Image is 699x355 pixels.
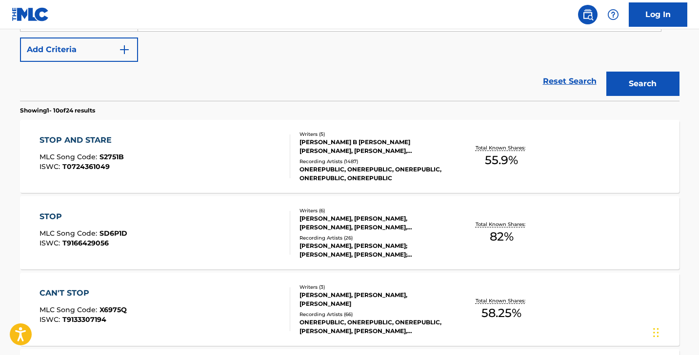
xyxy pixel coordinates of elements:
[300,311,447,318] div: Recording Artists ( 66 )
[100,229,127,238] span: SD6P1D
[300,318,447,336] div: ONEREPUBLIC, ONEREPUBLIC, ONEREPUBLIC, [PERSON_NAME], [PERSON_NAME], [PERSON_NAME], ONEREPUBLIC, ...
[653,318,659,347] div: Drag
[62,239,109,247] span: T9166429056
[62,162,110,171] span: T0724361049
[119,44,130,56] img: 9d2ae6d4665cec9f34b9.svg
[300,242,447,259] div: [PERSON_NAME], [PERSON_NAME];[PERSON_NAME], [PERSON_NAME];[PERSON_NAME], [PERSON_NAME], [PERSON_N...
[476,221,528,228] p: Total Known Shares:
[476,144,528,151] p: Total Known Shares:
[40,315,62,324] span: ISWC :
[476,297,528,304] p: Total Known Shares:
[300,283,447,291] div: Writers ( 3 )
[300,234,447,242] div: Recording Artists ( 26 )
[300,291,447,308] div: [PERSON_NAME], [PERSON_NAME], [PERSON_NAME]
[300,131,447,138] div: Writers ( 5 )
[300,214,447,232] div: [PERSON_NAME], [PERSON_NAME], [PERSON_NAME], [PERSON_NAME], [PERSON_NAME], [PERSON_NAME]
[40,211,127,223] div: STOP
[40,305,100,314] span: MLC Song Code :
[607,9,619,20] img: help
[300,207,447,214] div: Writers ( 6 )
[300,138,447,155] div: [PERSON_NAME] B [PERSON_NAME] [PERSON_NAME], [PERSON_NAME], [PERSON_NAME], [PERSON_NAME]
[603,5,623,24] div: Help
[40,162,62,171] span: ISWC :
[62,315,106,324] span: T9133307194
[481,304,521,322] span: 58.25 %
[650,308,699,355] iframe: Chat Widget
[12,7,49,21] img: MLC Logo
[300,165,447,183] div: ONEREPUBLIC, ONEREPUBLIC, ONEREPUBLIC, ONEREPUBLIC, ONEREPUBLIC
[100,152,124,161] span: S2751B
[40,229,100,238] span: MLC Song Code :
[490,228,514,245] span: 82 %
[606,72,679,96] button: Search
[578,5,598,24] a: Public Search
[538,71,601,92] a: Reset Search
[40,152,100,161] span: MLC Song Code :
[20,37,138,62] button: Add Criteria
[582,9,594,20] img: search
[20,120,679,193] a: STOP AND STAREMLC Song Code:S2751BISWC:T0724361049Writers (5)[PERSON_NAME] B [PERSON_NAME] [PERSO...
[20,273,679,346] a: CAN'T STOPMLC Song Code:X6975QISWC:T9133307194Writers (3)[PERSON_NAME], [PERSON_NAME], [PERSON_NA...
[629,2,687,27] a: Log In
[20,106,95,115] p: Showing 1 - 10 of 24 results
[40,287,127,299] div: CAN'T STOP
[100,305,127,314] span: X6975Q
[300,158,447,165] div: Recording Artists ( 1487 )
[40,134,124,146] div: STOP AND STARE
[485,151,518,169] span: 55.9 %
[40,239,62,247] span: ISWC :
[20,196,679,269] a: STOPMLC Song Code:SD6P1DISWC:T9166429056Writers (6)[PERSON_NAME], [PERSON_NAME], [PERSON_NAME], [...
